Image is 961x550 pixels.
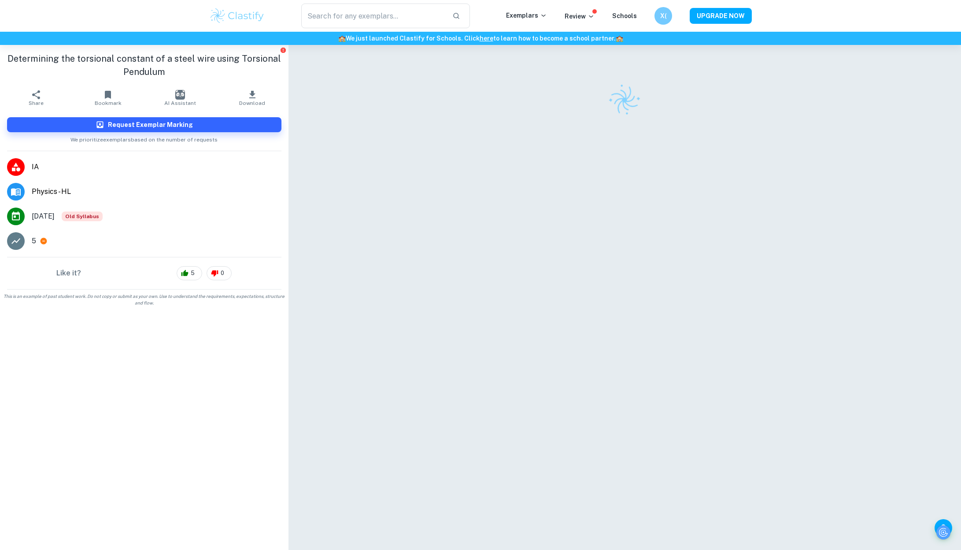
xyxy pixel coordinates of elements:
input: Search for any exemplars... [301,4,445,28]
span: We prioritize exemplars based on the number of requests [70,132,218,144]
div: 0 [207,266,232,280]
button: Report issue [280,47,287,53]
span: 🏫 [338,35,346,42]
span: 0 [216,269,229,278]
h6: Request Exemplar Marking [108,120,193,130]
p: Review [565,11,595,21]
span: [DATE] [32,211,55,222]
p: Exemplars [506,11,547,20]
button: Help and Feedback [935,519,952,537]
span: Bookmark [95,100,122,106]
h6: Like it? [56,268,81,279]
div: 5 [177,266,202,280]
img: AI Assistant [175,90,185,100]
span: 🏫 [616,35,623,42]
button: UPGRADE NOW [690,8,752,24]
button: X( [654,7,672,25]
a: here [480,35,493,42]
span: 5 [186,269,200,278]
h1: Determining the torsional constant of a steel wire using Torsional Pendulum [7,52,281,78]
span: Share [29,100,44,106]
img: Clastify logo [603,78,646,122]
a: Schools [612,12,637,19]
button: Request Exemplar Marking [7,117,281,132]
span: Download [239,100,265,106]
button: Download [216,85,288,110]
span: Old Syllabus [62,212,103,221]
button: AI Assistant [144,85,216,110]
button: Bookmark [72,85,144,110]
span: Physics - HL [32,186,281,197]
span: This is an example of past student work. Do not copy or submit as your own. Use to understand the... [4,293,285,306]
h6: We just launched Clastify for Schools. Click to learn how to become a school partner. [2,33,959,43]
h6: X( [658,11,669,21]
div: Starting from the May 2025 session, the Physics IA requirements have changed. It's OK to refer to... [62,212,103,221]
p: 5 [32,236,36,246]
span: AI Assistant [164,100,196,106]
img: Clastify logo [209,7,265,25]
span: IA [32,162,281,172]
